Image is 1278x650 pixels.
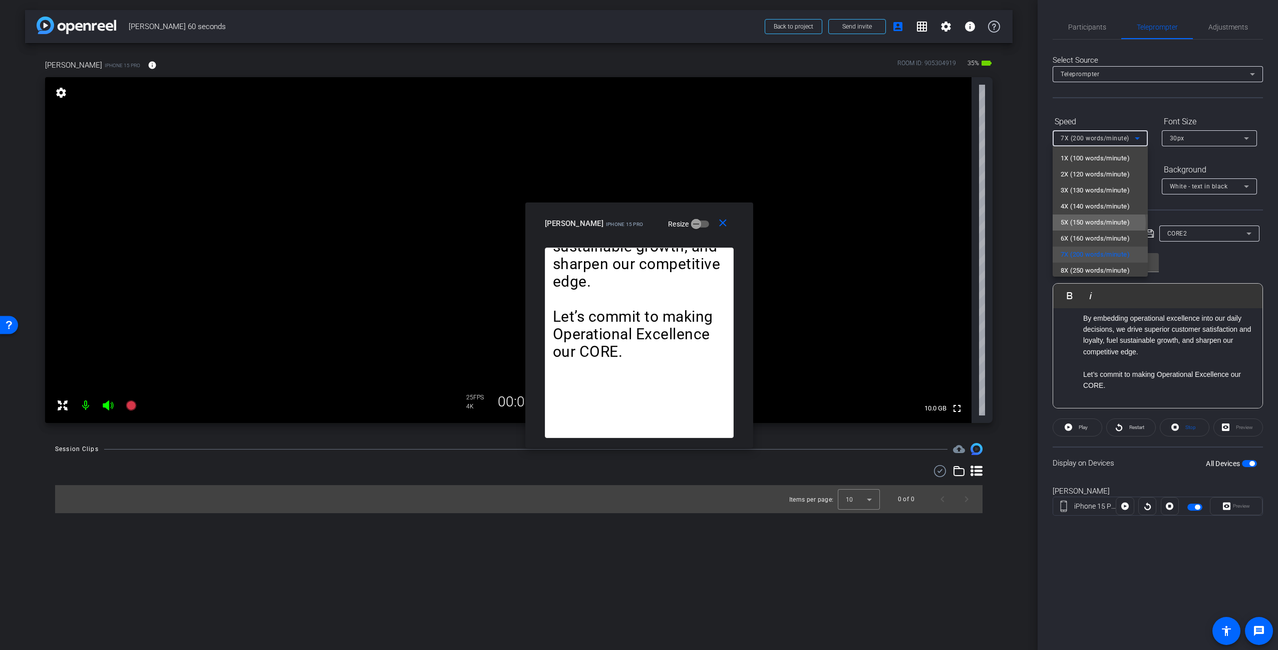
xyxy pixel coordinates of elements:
[1061,184,1130,196] span: 3X (130 words/minute)
[1061,233,1130,245] span: 6X (160 words/minute)
[1061,168,1130,180] span: 2X (120 words/minute)
[1061,152,1130,164] span: 1X (100 words/minute)
[1061,216,1130,229] span: 5X (150 words/minute)
[1061,265,1130,277] span: 8X (250 words/minute)
[1061,249,1130,261] span: 7X (200 words/minute)
[1061,200,1130,212] span: 4X (140 words/minute)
